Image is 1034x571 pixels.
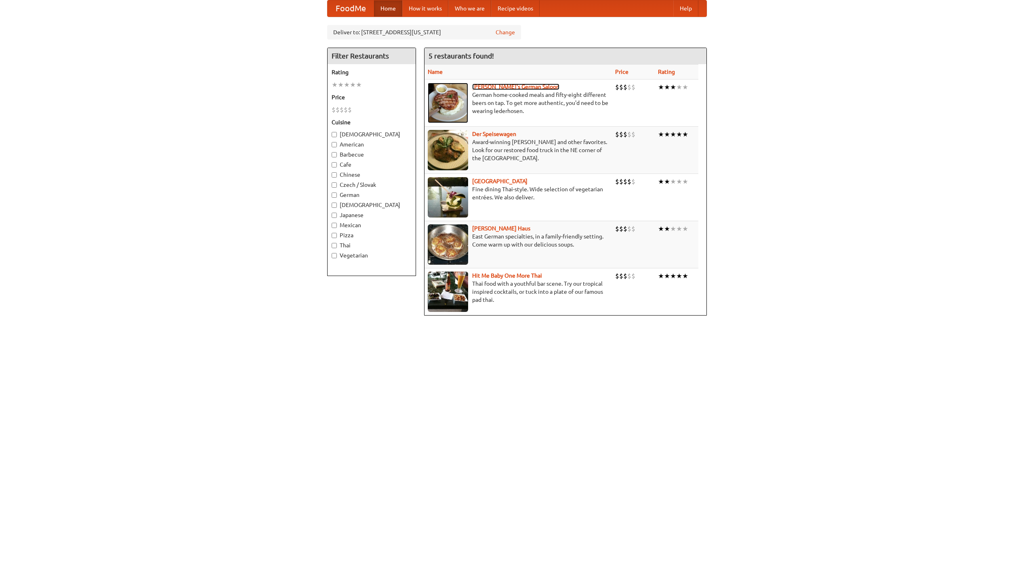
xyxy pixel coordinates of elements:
a: Name [428,69,443,75]
input: Thai [332,243,337,248]
input: [DEMOGRAPHIC_DATA] [332,203,337,208]
a: Hit Me Baby One More Thai [472,272,542,279]
li: $ [623,177,627,186]
label: Barbecue [332,151,412,159]
input: Vegetarian [332,253,337,258]
label: Japanese [332,211,412,219]
img: satay.jpg [428,177,468,218]
p: East German specialties, in a family-friendly setting. Come warm up with our delicious soups. [428,232,609,249]
input: Japanese [332,213,337,218]
b: [GEOGRAPHIC_DATA] [472,178,528,184]
li: $ [615,83,619,92]
label: Chinese [332,171,412,179]
li: $ [619,224,623,233]
li: $ [627,177,631,186]
li: $ [631,130,635,139]
li: ★ [664,130,670,139]
li: $ [631,83,635,92]
h5: Cuisine [332,118,412,126]
li: $ [332,105,336,114]
li: ★ [670,83,676,92]
li: ★ [682,130,688,139]
li: $ [615,272,619,280]
li: $ [615,224,619,233]
li: $ [631,224,635,233]
label: Cafe [332,161,412,169]
li: $ [623,83,627,92]
li: ★ [350,80,356,89]
a: Change [496,28,515,36]
li: $ [627,130,631,139]
li: ★ [682,177,688,186]
li: $ [336,105,340,114]
li: ★ [658,83,664,92]
li: ★ [338,80,344,89]
img: babythai.jpg [428,272,468,312]
li: $ [340,105,344,114]
li: ★ [664,224,670,233]
label: [DEMOGRAPHIC_DATA] [332,201,412,209]
li: $ [619,177,623,186]
h5: Price [332,93,412,101]
li: ★ [676,83,682,92]
a: FoodMe [328,0,374,17]
input: Czech / Slovak [332,182,337,188]
a: Recipe videos [491,0,540,17]
li: ★ [658,224,664,233]
li: ★ [664,272,670,280]
h5: Rating [332,68,412,76]
label: Vegetarian [332,251,412,259]
a: [PERSON_NAME] Haus [472,225,530,232]
li: $ [344,105,348,114]
li: $ [627,272,631,280]
label: Mexican [332,221,412,229]
li: $ [631,272,635,280]
li: $ [627,224,631,233]
p: Fine dining Thai-style. Wide selection of vegetarian entrées. We also deliver. [428,185,609,201]
input: Pizza [332,233,337,238]
p: German home-cooked meals and fifty-eight different beers on tap. To get more authentic, you'd nee... [428,91,609,115]
li: ★ [676,130,682,139]
li: $ [623,224,627,233]
img: kohlhaus.jpg [428,224,468,265]
li: ★ [682,272,688,280]
li: ★ [682,83,688,92]
label: Pizza [332,231,412,239]
li: ★ [664,83,670,92]
li: ★ [658,177,664,186]
h4: Filter Restaurants [328,48,416,64]
li: ★ [332,80,338,89]
li: $ [615,177,619,186]
a: Rating [658,69,675,75]
input: American [332,142,337,147]
li: ★ [676,224,682,233]
li: ★ [356,80,362,89]
li: ★ [676,272,682,280]
li: ★ [670,272,676,280]
li: $ [623,272,627,280]
img: esthers.jpg [428,83,468,123]
li: ★ [670,177,676,186]
a: Who we are [448,0,491,17]
label: German [332,191,412,199]
ng-pluralize: 5 restaurants found! [429,52,494,60]
li: $ [623,130,627,139]
li: ★ [670,130,676,139]
a: Price [615,69,628,75]
a: Home [374,0,402,17]
b: Der Speisewagen [472,131,516,137]
input: [DEMOGRAPHIC_DATA] [332,132,337,137]
li: ★ [670,224,676,233]
label: Czech / Slovak [332,181,412,189]
a: [PERSON_NAME]'s German Saloon [472,84,559,90]
li: $ [619,130,623,139]
p: Thai food with a youthful bar scene. Try our tropical inspired cocktails, or tuck into a plate of... [428,280,609,304]
li: ★ [658,272,664,280]
li: ★ [676,177,682,186]
li: $ [348,105,352,114]
input: Mexican [332,223,337,228]
input: Cafe [332,162,337,167]
li: ★ [682,224,688,233]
